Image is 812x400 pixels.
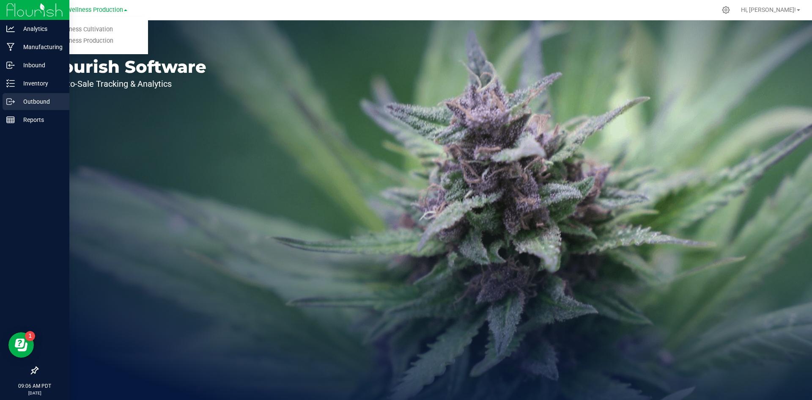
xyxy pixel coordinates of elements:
[6,97,15,106] inline-svg: Outbound
[46,80,206,88] p: Seed-to-Sale Tracking & Analytics
[25,24,148,36] a: Polaris Wellness Cultivation
[721,6,731,14] div: Manage settings
[741,6,796,13] span: Hi, [PERSON_NAME]!
[4,382,66,390] p: 09:06 AM PDT
[46,58,206,75] p: Flourish Software
[25,36,148,47] a: Polaris Wellness Production
[15,42,66,52] p: Manufacturing
[15,115,66,125] p: Reports
[6,79,15,88] inline-svg: Inventory
[8,332,34,358] iframe: Resource center
[15,60,66,70] p: Inbound
[46,6,123,14] span: Polaris Wellness Production
[6,25,15,33] inline-svg: Analytics
[6,43,15,51] inline-svg: Manufacturing
[25,331,35,341] iframe: Resource center unread badge
[15,78,66,88] p: Inventory
[15,97,66,107] p: Outbound
[15,24,66,34] p: Analytics
[6,116,15,124] inline-svg: Reports
[4,390,66,396] p: [DATE]
[6,61,15,69] inline-svg: Inbound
